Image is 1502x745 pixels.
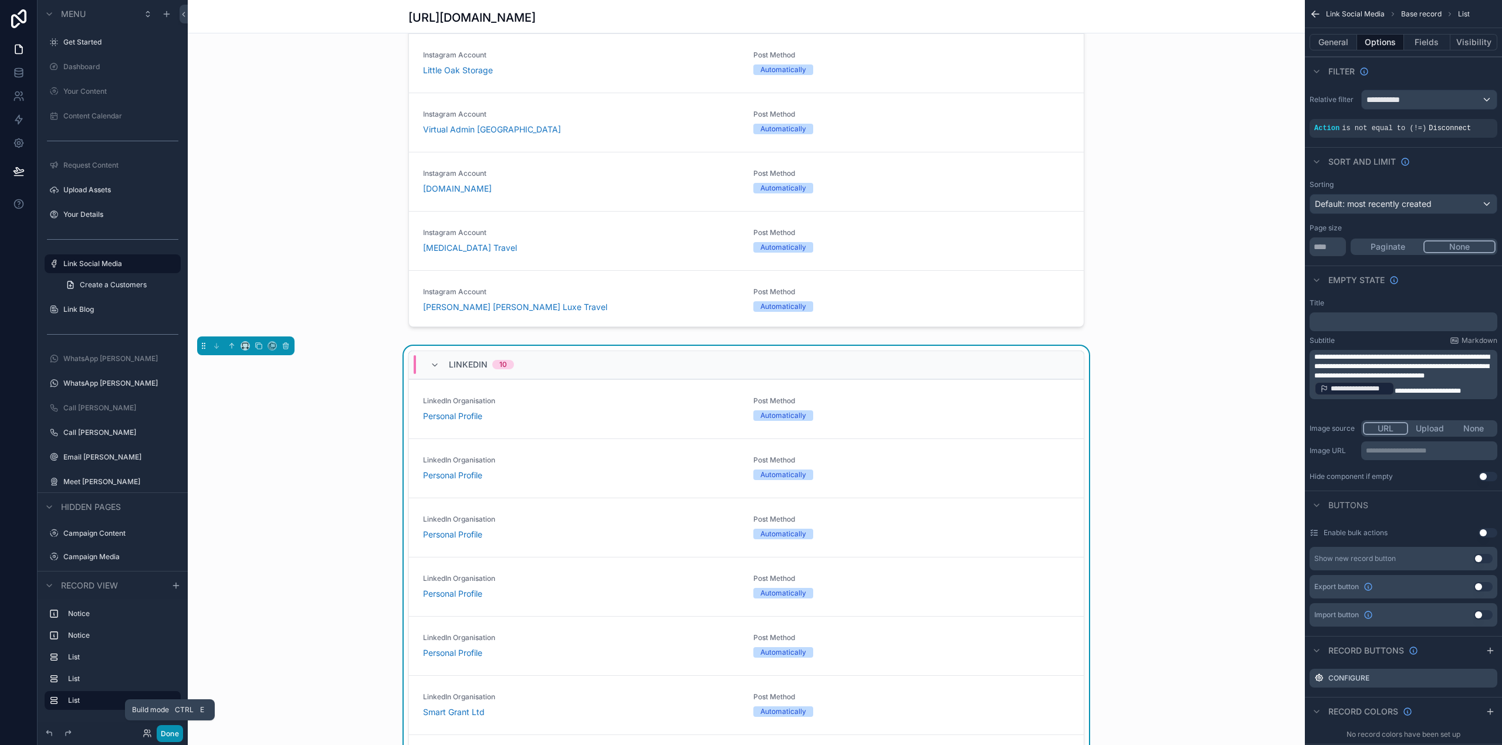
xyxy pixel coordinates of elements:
[63,210,178,219] label: Your Details
[760,647,806,658] div: Automatically
[1328,66,1355,77] span: Filter
[1328,274,1385,286] span: Empty state
[760,529,806,539] div: Automatically
[63,87,178,96] a: Your Content
[753,692,1070,702] span: Post Method
[423,515,739,524] span: LinkedIn Organisation
[1310,223,1342,233] label: Page size
[409,379,1084,438] a: LinkedIn OrganisationPersonal ProfilePost MethodAutomatically
[1361,441,1497,460] div: scrollable content
[68,652,176,662] label: List
[1305,725,1502,744] div: No record colors have been set up
[1310,312,1497,331] div: scrollable content
[59,275,181,294] a: Create a Customers
[63,305,178,314] label: Link Blog
[1328,645,1404,656] span: Record buttons
[760,410,806,421] div: Automatically
[1357,34,1404,50] button: Options
[174,704,195,716] span: Ctrl
[423,647,482,659] a: Personal Profile
[1315,199,1432,209] span: Default: most recently created
[1310,446,1356,455] label: Image URL
[1401,9,1442,19] span: Base record
[409,498,1084,557] a: LinkedIn OrganisationPersonal ProfilePost MethodAutomatically
[1423,240,1496,253] button: None
[1450,336,1497,345] a: Markdown
[409,438,1084,498] a: LinkedIn OrganisationPersonal ProfilePost MethodAutomatically
[63,552,178,562] label: Campaign Media
[1429,124,1471,132] span: Disconnect
[760,470,806,480] div: Automatically
[1363,422,1408,435] button: URL
[68,631,176,640] label: Notice
[63,161,178,170] label: Request Content
[423,470,482,481] span: Personal Profile
[423,706,485,718] a: Smart Grant Ltd
[408,9,536,26] h1: [URL][DOMAIN_NAME]
[423,588,482,600] a: Personal Profile
[1352,240,1423,253] button: Paginate
[63,453,178,462] label: Email [PERSON_NAME]
[423,529,482,540] span: Personal Profile
[423,455,739,465] span: LinkedIn Organisation
[63,379,178,388] label: WhatsApp [PERSON_NAME]
[63,185,178,195] label: Upload Assets
[68,696,171,705] label: List
[68,609,176,618] label: Notice
[63,477,178,487] label: Meet [PERSON_NAME]
[423,396,739,406] span: LinkedIn Organisation
[61,8,86,20] span: Menu
[63,259,174,268] label: Link Social Media
[1310,350,1497,399] div: scrollable content
[63,428,178,437] label: Call [PERSON_NAME]
[753,574,1070,583] span: Post Method
[61,501,121,513] span: Hidden pages
[1326,9,1385,19] span: Link Social Media
[157,725,183,742] button: Done
[132,705,169,715] span: Build mode
[63,529,178,538] a: Campaign Content
[753,455,1070,465] span: Post Method
[197,705,207,715] span: E
[753,396,1070,406] span: Post Method
[1310,336,1335,345] label: Subtitle
[753,633,1070,642] span: Post Method
[1408,422,1452,435] button: Upload
[1404,34,1451,50] button: Fields
[63,354,178,363] a: WhatsApp [PERSON_NAME]
[423,692,739,702] span: LinkedIn Organisation
[1328,706,1398,717] span: Record colors
[63,38,178,47] label: Get Started
[61,580,118,591] span: Record view
[1462,336,1497,345] span: Markdown
[423,633,739,642] span: LinkedIn Organisation
[409,557,1084,616] a: LinkedIn OrganisationPersonal ProfilePost MethodAutomatically
[63,111,178,121] label: Content Calendar
[63,403,178,413] label: Call [PERSON_NAME]
[63,62,178,72] label: Dashboard
[1342,124,1426,132] span: is not equal to (!=)
[409,616,1084,675] a: LinkedIn OrganisationPersonal ProfilePost MethodAutomatically
[423,410,482,422] a: Personal Profile
[753,515,1070,524] span: Post Method
[1328,156,1396,168] span: Sort And Limit
[1310,194,1497,214] button: Default: most recently created
[1310,424,1356,433] label: Image source
[1314,554,1396,563] div: Show new record button
[1314,582,1359,591] span: Export button
[1324,528,1388,538] label: Enable bulk actions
